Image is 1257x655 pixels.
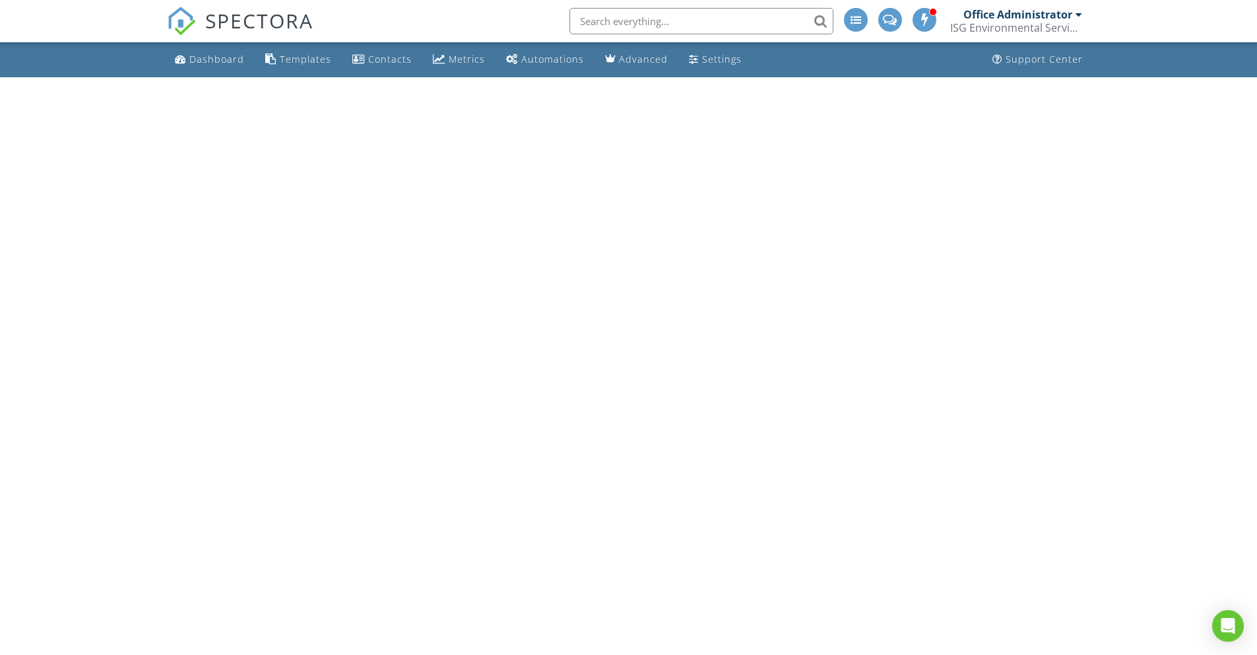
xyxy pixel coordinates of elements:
[600,48,673,72] a: Advanced
[521,53,584,65] div: Automations
[280,53,331,65] div: Templates
[950,21,1082,34] div: ISG Environmental Services Inc
[702,53,742,65] div: Settings
[428,48,490,72] a: Metrics
[501,48,589,72] a: Automations (Advanced)
[189,53,244,65] div: Dashboard
[569,8,833,34] input: Search everything...
[205,7,313,34] span: SPECTORA
[347,48,417,72] a: Contacts
[449,53,485,65] div: Metrics
[619,53,668,65] div: Advanced
[987,48,1088,72] a: Support Center
[1212,610,1244,642] div: Open Intercom Messenger
[167,7,196,36] img: The Best Home Inspection Software - Spectora
[1006,53,1083,65] div: Support Center
[368,53,412,65] div: Contacts
[260,48,337,72] a: Templates
[684,48,747,72] a: Settings
[170,48,249,72] a: Dashboard
[963,8,1072,21] div: Office Administrator
[167,18,313,46] a: SPECTORA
